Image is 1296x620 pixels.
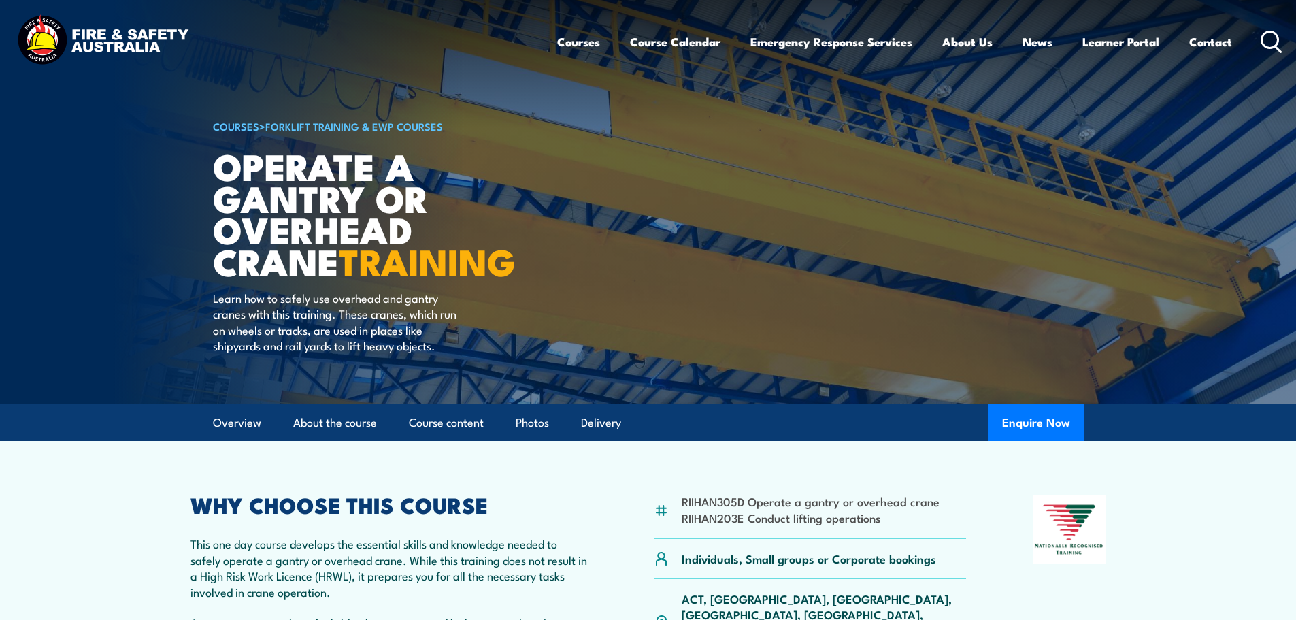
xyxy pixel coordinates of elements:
[1023,24,1052,60] a: News
[265,118,443,133] a: Forklift Training & EWP Courses
[988,404,1084,441] button: Enquire Now
[213,118,549,134] h6: >
[213,150,549,277] h1: Operate a Gantry or Overhead Crane
[630,24,720,60] a: Course Calendar
[942,24,993,60] a: About Us
[682,493,940,509] li: RIIHAN305D Operate a gantry or overhead crane
[213,405,261,441] a: Overview
[750,24,912,60] a: Emergency Response Services
[581,405,621,441] a: Delivery
[409,405,484,441] a: Course content
[557,24,600,60] a: Courses
[516,405,549,441] a: Photos
[213,290,461,354] p: Learn how to safely use overhead and gantry cranes with this training. These cranes, which run on...
[190,495,588,514] h2: WHY CHOOSE THIS COURSE
[1033,495,1106,564] img: Nationally Recognised Training logo.
[682,510,940,525] li: RIIHAN203E Conduct lifting operations
[213,118,259,133] a: COURSES
[1189,24,1232,60] a: Contact
[190,536,588,600] p: This one day course develops the essential skills and knowledge needed to safely operate a gantry...
[682,551,936,566] p: Individuals, Small groups or Corporate bookings
[293,405,377,441] a: About the course
[339,232,516,289] strong: TRAINING
[1082,24,1159,60] a: Learner Portal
